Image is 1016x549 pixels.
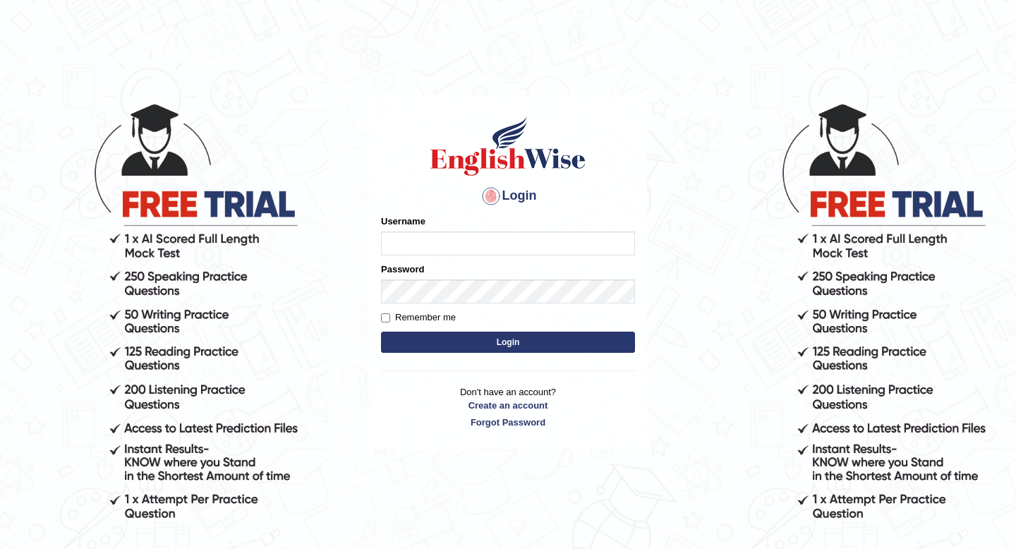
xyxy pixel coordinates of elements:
label: Username [381,215,425,228]
label: Password [381,263,424,276]
button: Login [381,332,635,353]
h4: Login [381,185,635,207]
label: Remember me [381,310,456,325]
img: Logo of English Wise sign in for intelligent practice with AI [428,114,588,178]
a: Create an account [381,399,635,412]
input: Remember me [381,313,390,322]
p: Don't have an account? [381,385,635,429]
a: Forgot Password [381,416,635,429]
